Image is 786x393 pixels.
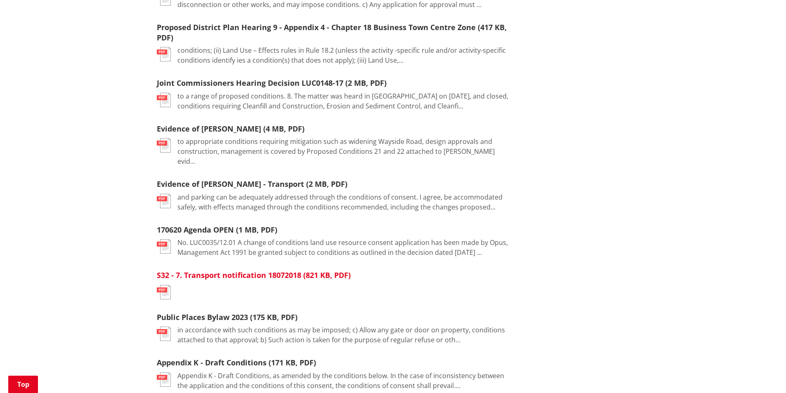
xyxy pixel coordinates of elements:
img: document-pdf.svg [157,138,171,153]
a: Joint Commissioners Hearing Decision LUC0148-17 (2 MB, PDF) [157,78,387,88]
img: document-pdf.svg [157,285,171,299]
a: Top [8,376,38,393]
a: Proposed District Plan Hearing 9 - Appendix 4 - Chapter 18 Business Town Centre Zone (417 KB, PDF) [157,22,507,42]
a: S32 - 7. Transport notification 18072018 (821 KB, PDF) [157,270,351,280]
img: document-pdf.svg [157,239,171,254]
p: to appropriate conditions requiring mitigation such as widening Wayside Road, design approvals an... [177,136,508,166]
a: Public Places Bylaw 2023 (175 KB, PDF) [157,312,297,322]
p: No. LUC0035/12.01 A change of conditions land use resource consent application has been made by O... [177,238,508,257]
p: conditions; (ii) Land Use – Effects rules in Rule 18.2 (unless the activity -specific rule and/or... [177,45,508,65]
p: and parking can be adequately addressed through the conditions of consent. I agree, be accommodat... [177,192,508,212]
a: Appendix K - Draft Conditions (171 KB, PDF) [157,358,316,367]
p: in accordance with such conditions as may be imposed; c) Allow any gate or door on property, cond... [177,325,508,345]
img: document-pdf.svg [157,327,171,341]
iframe: Messenger Launcher [748,358,778,388]
img: document-pdf.svg [157,194,171,208]
img: document-pdf.svg [157,372,171,387]
p: to a range of proposed conditions. 8. The matter was heard in [GEOGRAPHIC_DATA] on [DATE], and cl... [177,91,508,111]
img: document-pdf.svg [157,47,171,61]
img: document-pdf.svg [157,93,171,107]
a: Evidence of [PERSON_NAME] - Transport (2 MB, PDF) [157,179,347,189]
a: 170620 Agenda OPEN (1 MB, PDF) [157,225,277,235]
p: Appendix K - Draft Conditions, as amended by the conditions below. In the case of inconsistency b... [177,371,508,391]
a: Evidence of [PERSON_NAME] (4 MB, PDF) [157,124,304,134]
